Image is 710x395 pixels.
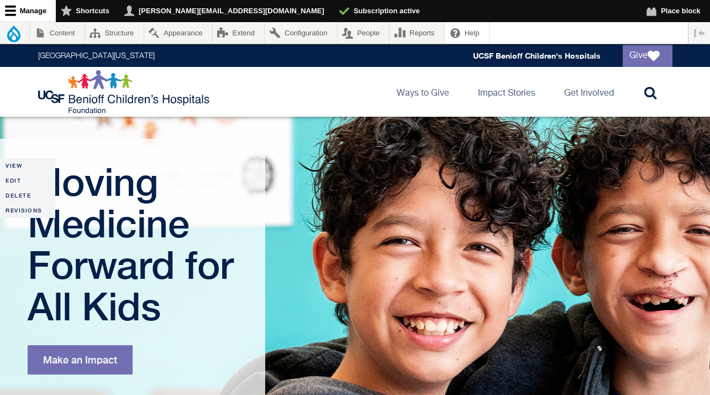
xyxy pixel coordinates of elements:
[265,22,336,44] a: Configuration
[28,161,240,327] h1: Moving Medicine Forward for All Kids
[688,22,710,44] button: Vertical orientation
[30,22,85,44] a: Content
[144,22,212,44] a: Appearance
[555,67,623,117] a: Get Involved
[28,345,133,375] a: Make an Impact
[445,22,489,44] a: Help
[623,45,672,67] a: Give
[473,51,601,60] a: UCSF Benioff Children's Hospitals
[38,52,155,60] a: [GEOGRAPHIC_DATA][US_STATE]
[338,22,390,44] a: People
[388,67,458,117] a: Ways to Give
[213,22,265,44] a: Extend
[85,22,144,44] a: Structure
[390,22,444,44] a: Reports
[38,70,212,114] img: Logo for UCSF Benioff Children's Hospitals Foundation
[469,67,544,117] a: Impact Stories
